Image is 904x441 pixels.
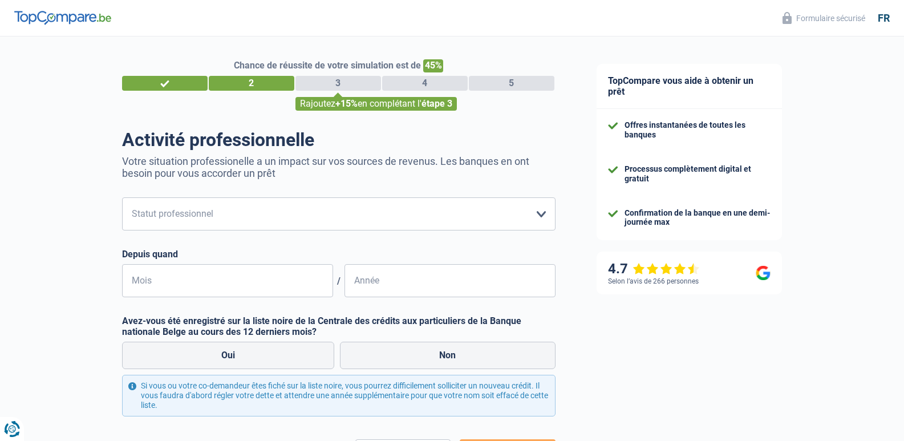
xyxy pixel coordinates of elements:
[469,76,554,91] div: 5
[878,12,890,25] div: fr
[122,264,333,297] input: MM
[776,9,872,27] button: Formulaire sécurisé
[421,98,452,109] span: étape 3
[340,342,556,369] label: Non
[382,76,468,91] div: 4
[122,129,556,151] h1: Activité professionnelle
[122,76,208,91] div: 1
[122,249,556,260] label: Depuis quand
[295,76,381,91] div: 3
[122,342,335,369] label: Oui
[122,155,556,179] p: Votre situation professionelle a un impact sur vos sources de revenus. Les banques en ont besoin ...
[423,59,443,72] span: 45%
[625,208,771,228] div: Confirmation de la banque en une demi-journée max
[335,98,358,109] span: +15%
[344,264,556,297] input: AAAA
[608,277,699,285] div: Selon l’avis de 266 personnes
[234,60,421,71] span: Chance de réussite de votre simulation est de
[14,11,111,25] img: TopCompare Logo
[625,164,771,184] div: Processus complètement digital et gratuit
[122,375,556,416] div: Si vous ou votre co-demandeur êtes fiché sur la liste noire, vous pourrez difficilement sollicite...
[608,261,700,277] div: 4.7
[625,120,771,140] div: Offres instantanées de toutes les banques
[122,315,556,337] label: Avez-vous été enregistré sur la liste noire de la Centrale des crédits aux particuliers de la Ban...
[209,76,294,91] div: 2
[333,276,344,286] span: /
[597,64,782,109] div: TopCompare vous aide à obtenir un prêt
[295,97,457,111] div: Rajoutez en complétant l'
